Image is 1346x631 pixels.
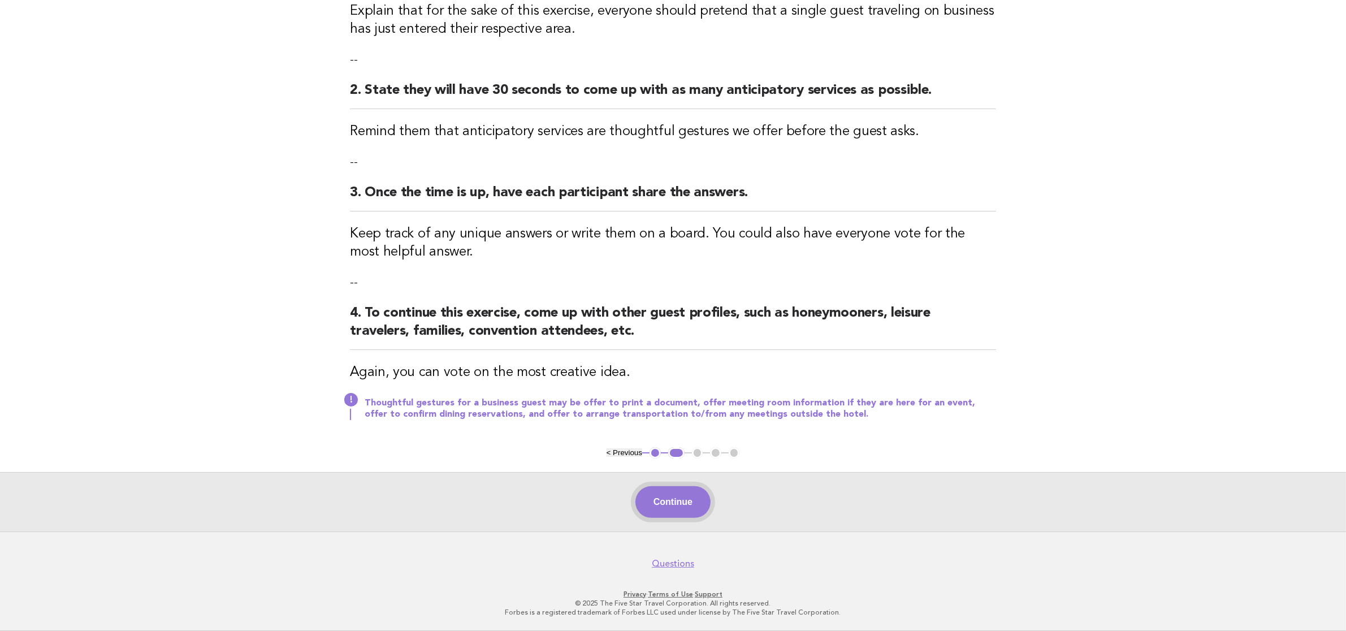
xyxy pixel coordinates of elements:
[327,599,1019,608] p: © 2025 The Five Star Travel Corporation. All rights reserved.
[350,123,996,141] h3: Remind them that anticipatory services are thoughtful gestures we offer before the guest asks.
[624,590,646,598] a: Privacy
[350,364,996,382] h3: Again, you can vote on the most creative idea.
[607,448,642,457] button: < Previous
[695,590,722,598] a: Support
[350,2,996,38] h3: Explain that for the sake of this exercise, everyone should pretend that a single guest traveling...
[350,275,996,291] p: --
[648,590,693,598] a: Terms of Use
[668,447,685,459] button: 2
[327,608,1019,617] p: Forbes is a registered trademark of Forbes LLC used under license by The Five Star Travel Corpora...
[365,397,996,420] p: Thoughtful gestures for a business guest may be offer to print a document, offer meeting room inf...
[350,225,996,261] h3: Keep track of any unique answers or write them on a board. You could also have everyone vote for ...
[652,558,694,569] a: Questions
[650,447,661,459] button: 1
[350,52,996,68] p: --
[350,154,996,170] p: --
[350,81,996,109] h2: 2. State they will have 30 seconds to come up with as many anticipatory services as possible.
[350,304,996,350] h2: 4. To continue this exercise, come up with other guest profiles, such as honeymooners, leisure tr...
[350,184,996,211] h2: 3. Once the time is up, have each participant share the answers.
[327,590,1019,599] p: · ·
[635,486,711,518] button: Continue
